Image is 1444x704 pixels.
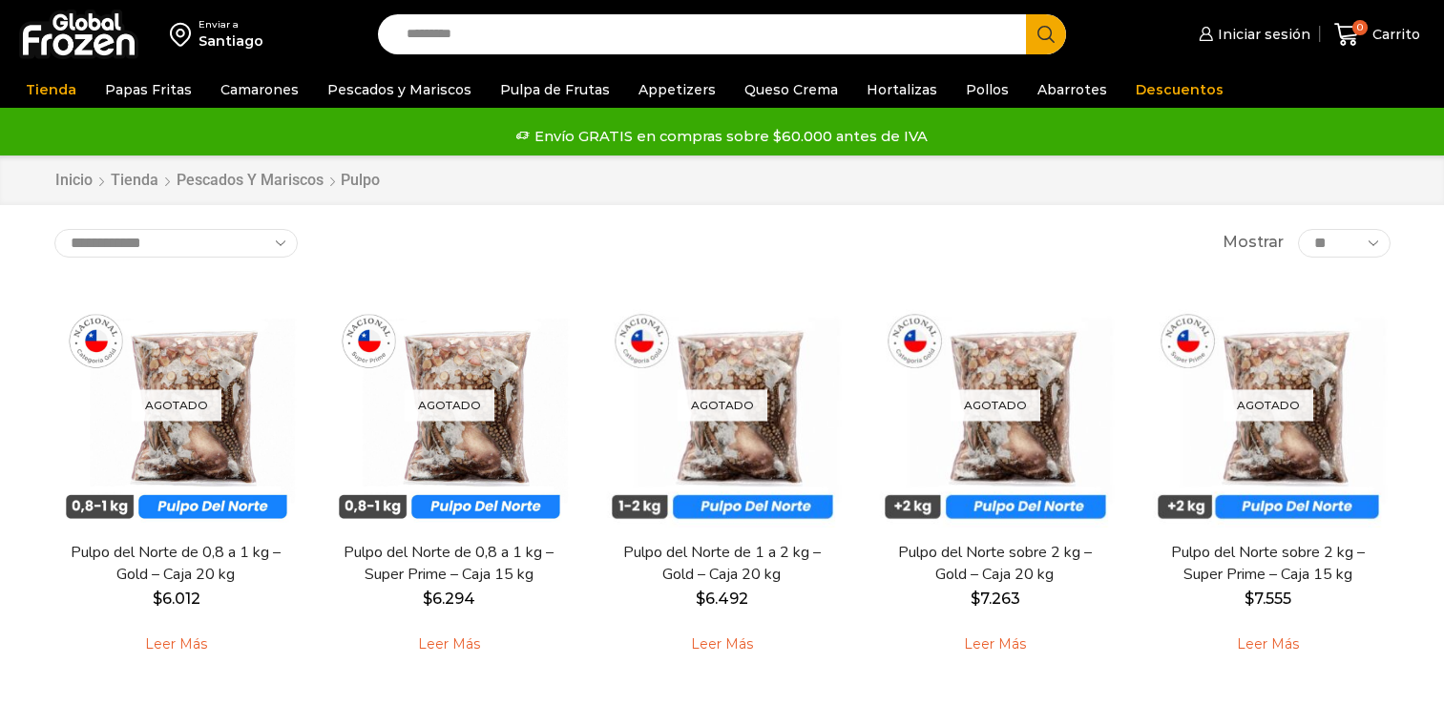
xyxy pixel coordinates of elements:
bdi: 6.294 [423,590,475,608]
bdi: 7.263 [971,590,1020,608]
a: Iniciar sesión [1194,15,1310,53]
nav: Breadcrumb [54,170,380,192]
a: Descuentos [1126,72,1233,108]
p: Agotado [678,389,767,421]
bdi: 6.492 [696,590,748,608]
div: Enviar a [199,18,263,31]
span: 0 [1352,20,1368,35]
span: $ [153,590,162,608]
a: Pulpo del Norte sobre 2 kg – Gold – Caja 20 kg [885,542,1104,586]
a: Papas Fritas [95,72,201,108]
a: Hortalizas [857,72,947,108]
p: Agotado [1224,389,1313,421]
a: Queso Crema [735,72,848,108]
bdi: 6.012 [153,590,200,608]
h1: Pulpo [341,171,380,189]
span: $ [971,590,980,608]
a: Pescados y Mariscos [176,170,324,192]
span: Mostrar [1223,232,1284,254]
a: Pulpo del Norte sobre 2 kg – Super Prime – Caja 15 kg [1158,542,1377,586]
a: Leé más sobre “Pulpo del Norte de 0,8 a 1 kg - Super Prime - Caja 15 kg” [388,625,510,665]
a: Leé más sobre “Pulpo del Norte de 0,8 a 1 kg - Gold - Caja 20 kg” [115,625,237,665]
a: Leé más sobre “Pulpo del Norte de 1 a 2 kg - Gold - Caja 20 kg” [661,625,783,665]
span: $ [423,590,432,608]
a: Tienda [110,170,159,192]
a: Pulpa de Frutas [491,72,619,108]
a: Abarrotes [1028,72,1117,108]
a: Camarones [211,72,308,108]
bdi: 7.555 [1245,590,1291,608]
a: Pulpo del Norte de 0,8 a 1 kg – Super Prime – Caja 15 kg [339,542,558,586]
span: $ [1245,590,1254,608]
a: Pulpo del Norte de 0,8 a 1 kg – Gold – Caja 20 kg [66,542,285,586]
a: Leé más sobre “Pulpo del Norte sobre 2 kg - Gold - Caja 20 kg” [934,625,1056,665]
a: Inicio [54,170,94,192]
span: Iniciar sesión [1213,25,1310,44]
span: Carrito [1368,25,1420,44]
p: Agotado [132,389,221,421]
img: address-field-icon.svg [170,18,199,51]
a: Pescados y Mariscos [318,72,481,108]
span: $ [696,590,705,608]
a: Tienda [16,72,86,108]
a: Appetizers [629,72,725,108]
button: Search button [1026,14,1066,54]
a: 0 Carrito [1329,12,1425,57]
a: Pulpo del Norte de 1 a 2 kg – Gold – Caja 20 kg [612,542,831,586]
div: Santiago [199,31,263,51]
a: Leé más sobre “Pulpo del Norte sobre 2 kg - Super Prime - Caja 15 kg” [1207,625,1329,665]
p: Agotado [951,389,1040,421]
p: Agotado [405,389,494,421]
a: Pollos [956,72,1018,108]
select: Pedido de la tienda [54,229,298,258]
